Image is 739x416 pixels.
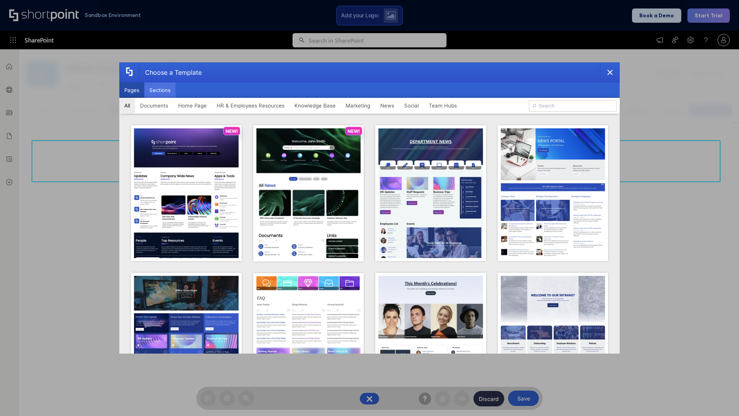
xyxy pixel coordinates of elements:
div: Choose a Template [139,63,202,82]
button: Home Page [173,98,212,113]
p: NEW! [226,128,238,134]
button: Documents [135,98,173,113]
button: HR & Employees Resources [212,98,289,113]
button: Social [399,98,424,113]
button: Team Hubs [424,98,462,113]
button: Pages [119,82,144,98]
button: Knowledge Base [289,98,341,113]
iframe: Chat Widget [701,379,739,416]
button: News [375,98,399,113]
button: All [119,98,135,113]
button: Marketing [341,98,375,113]
p: NEW! [348,128,360,134]
input: Search [529,100,617,112]
div: template selector [119,62,620,354]
button: Sections [144,82,176,98]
